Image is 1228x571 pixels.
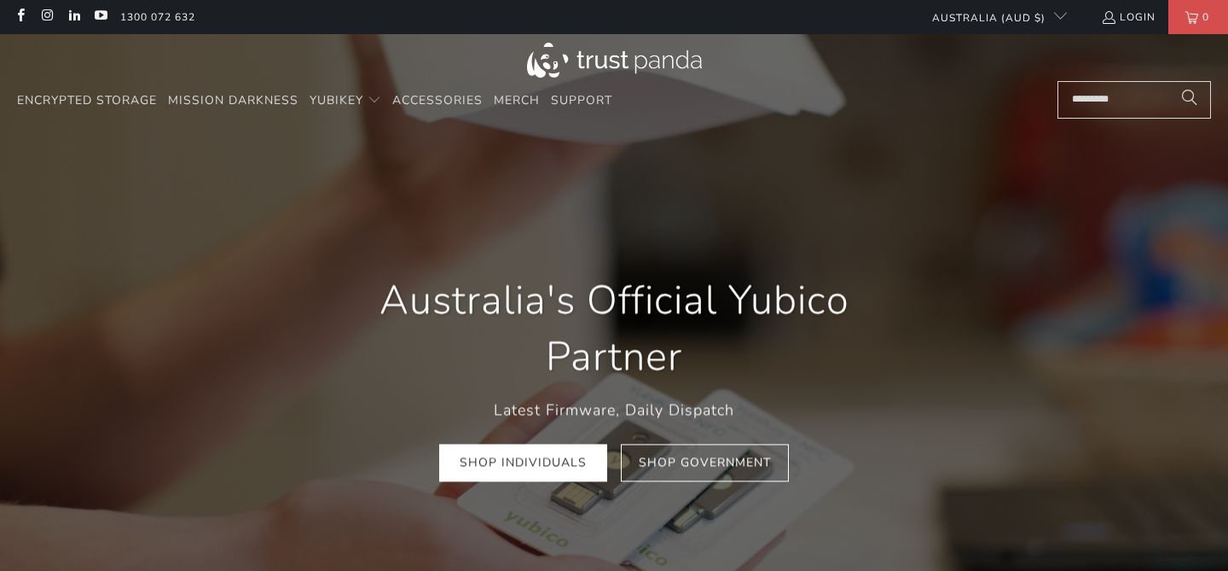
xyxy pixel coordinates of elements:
span: YubiKey [310,92,363,108]
img: Trust Panda Australia [527,43,702,78]
a: Merch [494,81,540,121]
span: Support [551,92,612,108]
a: Encrypted Storage [17,81,157,121]
a: Accessories [392,81,483,121]
a: Trust Panda Australia on Instagram [39,10,54,24]
a: 1300 072 632 [120,8,195,26]
a: Trust Panda Australia on YouTube [93,10,107,24]
span: Merch [494,92,540,108]
a: Shop Individuals [439,444,607,482]
button: Search [1168,81,1211,119]
span: Encrypted Storage [17,92,157,108]
input: Search... [1057,81,1211,119]
a: Trust Panda Australia on LinkedIn [67,10,81,24]
h1: Australia's Official Yubico Partner [333,273,895,386]
a: Support [551,81,612,121]
summary: YubiKey [310,81,381,121]
span: Mission Darkness [168,92,298,108]
p: Latest Firmware, Daily Dispatch [333,398,895,422]
a: Trust Panda Australia on Facebook [13,10,27,24]
a: Shop Government [621,444,789,482]
a: Mission Darkness [168,81,298,121]
nav: Translation missing: en.navigation.header.main_nav [17,81,612,121]
a: Login [1101,8,1156,26]
iframe: Button to launch messaging window [1160,503,1214,557]
span: Accessories [392,92,483,108]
